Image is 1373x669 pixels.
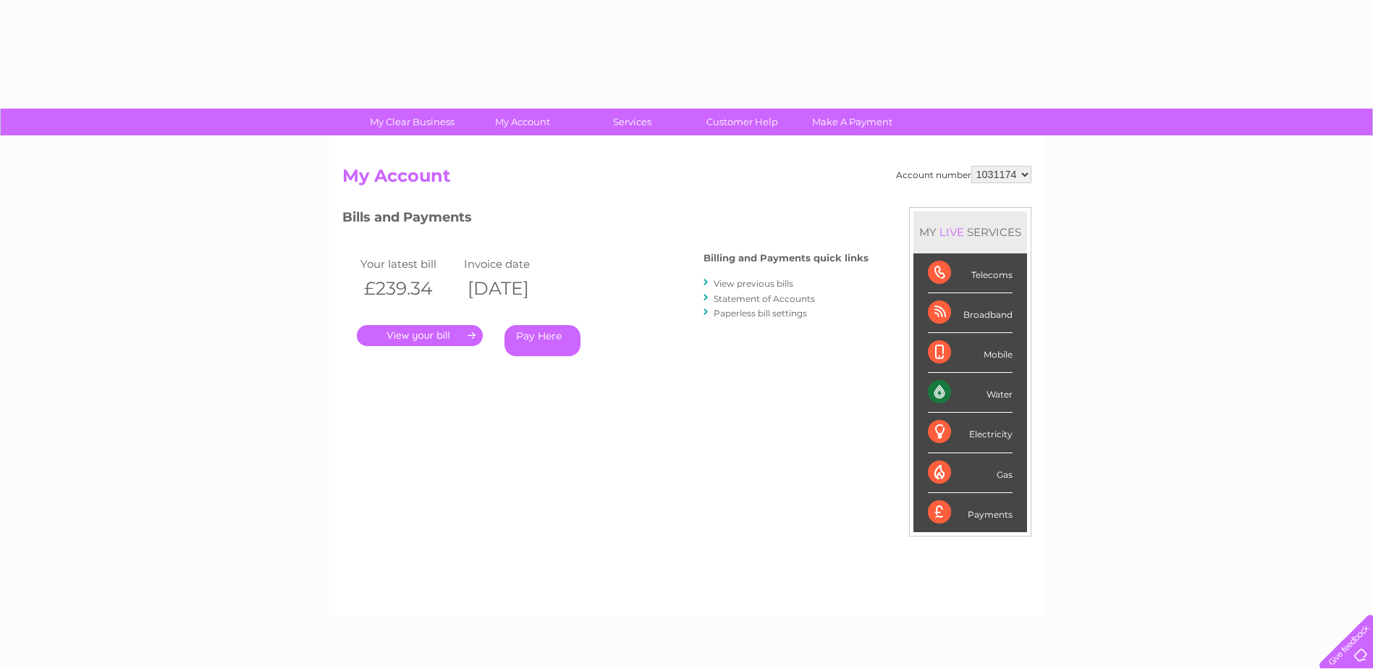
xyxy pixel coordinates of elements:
[928,453,1013,493] div: Gas
[342,207,869,232] h3: Bills and Payments
[357,254,461,274] td: Your latest bill
[793,109,912,135] a: Make A Payment
[460,254,565,274] td: Invoice date
[704,253,869,264] h4: Billing and Payments quick links
[504,325,580,356] a: Pay Here
[460,274,565,303] th: [DATE]
[714,278,793,289] a: View previous bills
[937,225,967,239] div: LIVE
[357,325,483,346] a: .
[714,293,815,304] a: Statement of Accounts
[928,373,1013,413] div: Water
[896,166,1031,183] div: Account number
[357,274,461,303] th: £239.34
[928,413,1013,453] div: Electricity
[928,253,1013,293] div: Telecoms
[913,211,1027,253] div: MY SERVICES
[928,333,1013,373] div: Mobile
[928,293,1013,333] div: Broadband
[352,109,472,135] a: My Clear Business
[928,493,1013,532] div: Payments
[683,109,802,135] a: Customer Help
[714,308,807,319] a: Paperless bill settings
[342,166,1031,193] h2: My Account
[573,109,692,135] a: Services
[462,109,582,135] a: My Account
